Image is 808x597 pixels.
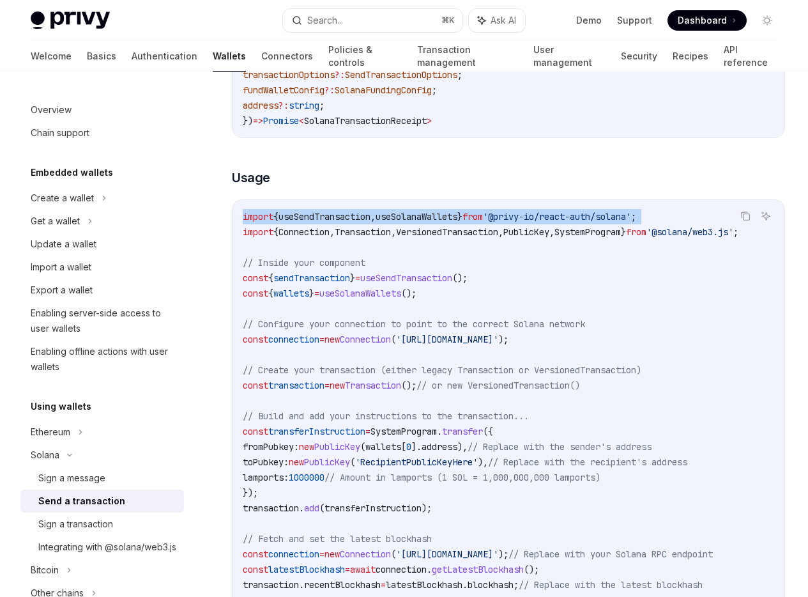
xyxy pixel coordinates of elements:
[370,211,376,222] span: ,
[243,426,268,437] span: const
[289,456,304,468] span: new
[524,564,539,575] span: ();
[243,115,253,127] span: })
[345,564,350,575] span: =
[20,256,184,279] a: Import a wallet
[462,579,468,591] span: .
[488,456,687,468] span: // Replace with the recipient's address
[621,226,626,238] span: }
[243,548,268,560] span: const
[503,226,549,238] span: PublicKey
[243,334,268,345] span: const
[350,456,355,468] span: (
[737,208,754,224] button: Copy the contents from the code block
[31,125,89,141] div: Chain support
[268,288,273,299] span: {
[335,69,345,81] span: ?:
[20,490,184,513] a: Send a transaction
[457,69,462,81] span: ;
[483,211,631,222] span: '@privy-io/react-auth/solana'
[243,318,585,330] span: // Configure your connection to point to the correct Solana network
[38,516,113,532] div: Sign a transaction
[452,272,468,284] span: ();
[365,441,401,453] span: wallets
[667,10,747,31] a: Dashboard
[31,562,59,578] div: Bitcoin
[391,548,396,560] span: (
[498,334,508,345] span: );
[335,226,391,238] span: Transaction
[243,272,268,284] span: const
[304,579,381,591] span: recentBlockhash
[31,399,91,414] h5: Using wallets
[299,579,304,591] span: .
[289,100,319,111] span: string
[243,364,641,376] span: // Create your transaction (either legacy Transaction or VersionedTransaction)
[416,380,580,391] span: // or new VersionedTransaction()
[31,236,96,252] div: Update a wallet
[253,115,263,127] span: =>
[243,84,324,96] span: fundWalletConfig
[307,13,343,28] div: Search...
[355,456,478,468] span: 'RecipientPublicKeyHere'
[365,426,370,437] span: =
[396,548,498,560] span: '[URL][DOMAIN_NAME]'
[31,447,59,463] div: Solana
[621,41,657,72] a: Security
[20,536,184,559] a: Integrating with @solana/web3.js
[411,441,422,453] span: ].
[324,472,600,483] span: // Amount in lamports (1 SOL = 1,000,000,000 lamports)
[20,513,184,536] a: Sign a transaction
[391,226,396,238] span: ,
[243,533,432,545] span: // Fetch and set the latest blockhash
[330,226,335,238] span: ,
[243,502,299,514] span: transaction
[376,211,457,222] span: useSolanaWallets
[31,102,72,118] div: Overview
[401,441,406,453] span: [
[576,14,602,27] a: Demo
[31,260,91,275] div: Import a wallet
[319,502,324,514] span: (
[498,226,503,238] span: ,
[268,334,319,345] span: connection
[442,426,483,437] span: transfer
[376,564,427,575] span: connection
[213,41,246,72] a: Wallets
[243,487,258,499] span: });
[319,288,401,299] span: useSolanaWallets
[462,211,483,222] span: from
[232,169,270,187] span: Usage
[757,10,777,31] button: Toggle dark mode
[319,100,324,111] span: ;
[243,380,268,391] span: const
[478,456,488,468] span: ),
[646,226,733,238] span: '@solana/web3.js'
[391,334,396,345] span: (
[324,502,422,514] span: transferInstruction
[268,272,273,284] span: {
[299,441,314,453] span: new
[457,441,468,453] span: ),
[427,115,432,127] span: >
[20,279,184,302] a: Export a wallet
[31,424,70,440] div: Ethereum
[243,257,365,268] span: // Inside your component
[355,272,360,284] span: =
[273,288,309,299] span: wallets
[132,41,197,72] a: Authentication
[261,41,313,72] a: Connectors
[243,472,289,483] span: lamports:
[422,502,432,514] span: );
[427,564,432,575] span: .
[554,226,621,238] span: SystemProgram
[243,69,335,81] span: transactionOptions
[31,190,94,206] div: Create a wallet
[283,9,462,32] button: Search...⌘K
[514,579,519,591] span: ;
[396,226,498,238] span: VersionedTransaction
[38,470,105,486] div: Sign a message
[87,41,116,72] a: Basics
[289,472,324,483] span: 1000000
[31,283,93,298] div: Export a wallet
